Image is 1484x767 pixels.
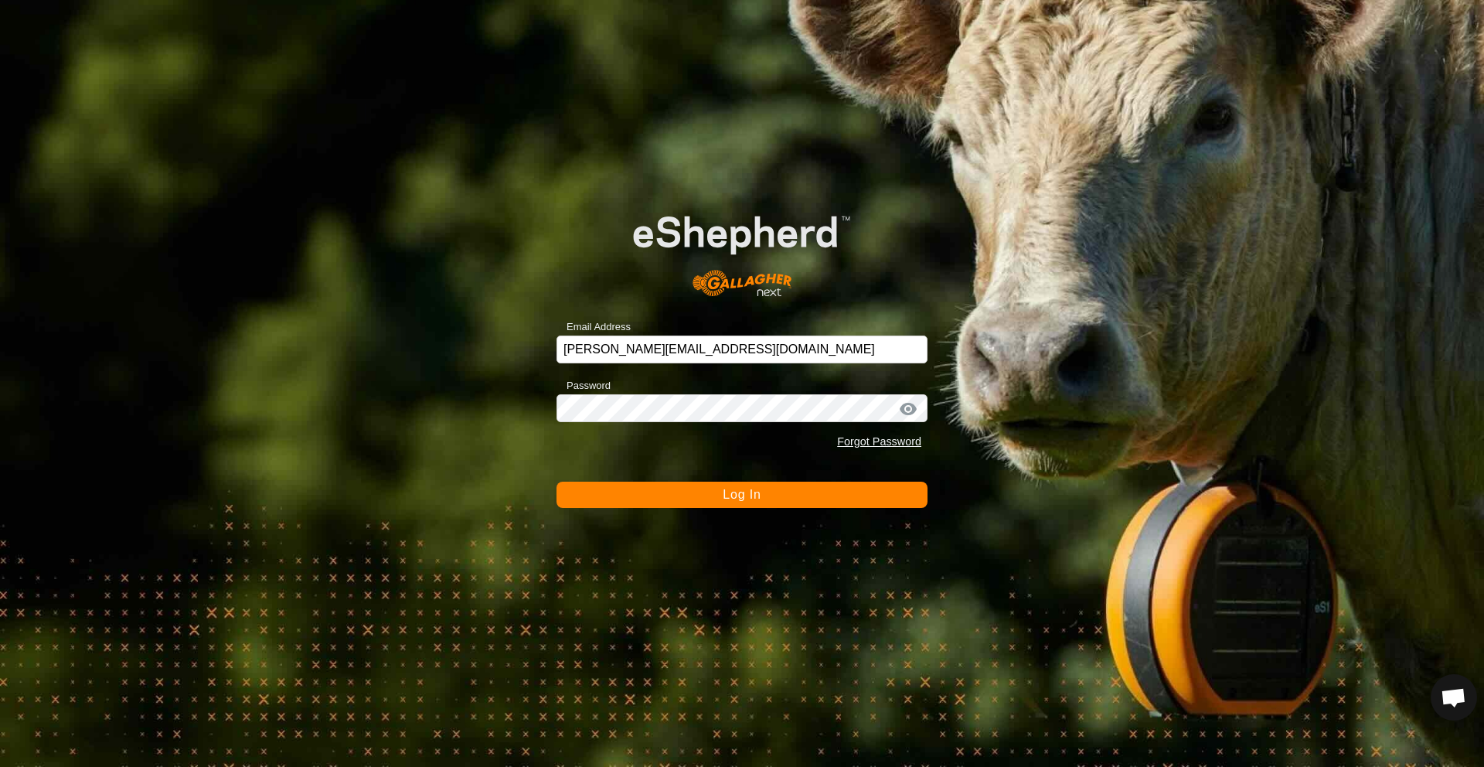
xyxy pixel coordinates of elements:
label: Email Address [556,319,631,335]
label: Password [556,378,611,394]
a: Forgot Password [837,435,921,448]
img: E-shepherd Logo [594,185,890,312]
button: Log In [556,482,927,508]
div: Open chat [1431,674,1477,721]
input: Email Address [556,336,927,363]
span: Log In [723,488,761,501]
